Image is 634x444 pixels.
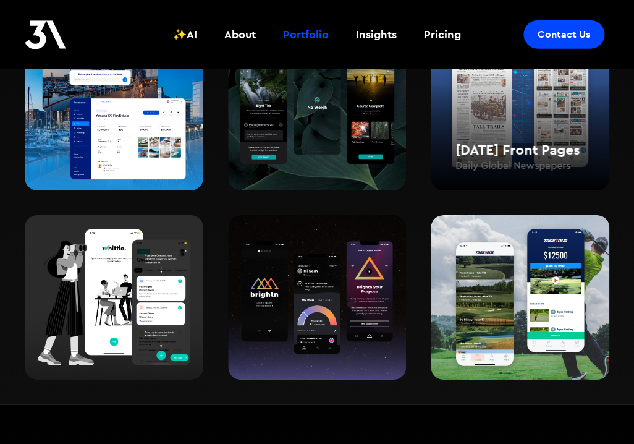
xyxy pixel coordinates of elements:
a: ✨AI [166,12,205,58]
a: [DATE] Front PagesDaily Global Newspapers [431,26,609,190]
div: Portfolio [283,27,329,43]
a: Pricing [416,12,468,58]
a: Portfolio [276,12,336,58]
div: Contact Us [538,28,590,41]
a: Contact Us [523,20,604,49]
img: Screenshots of TboxTour, Golfing app [431,215,609,380]
div: Pricing [424,27,461,43]
h2: [DATE] Front Pages [455,140,609,160]
div: ✨AI [173,27,197,43]
h4: Daily Global Newspapers [455,160,570,173]
div: Insights [356,27,397,43]
div: About [224,27,256,43]
a: Insights [349,12,404,58]
a: About [217,12,263,58]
